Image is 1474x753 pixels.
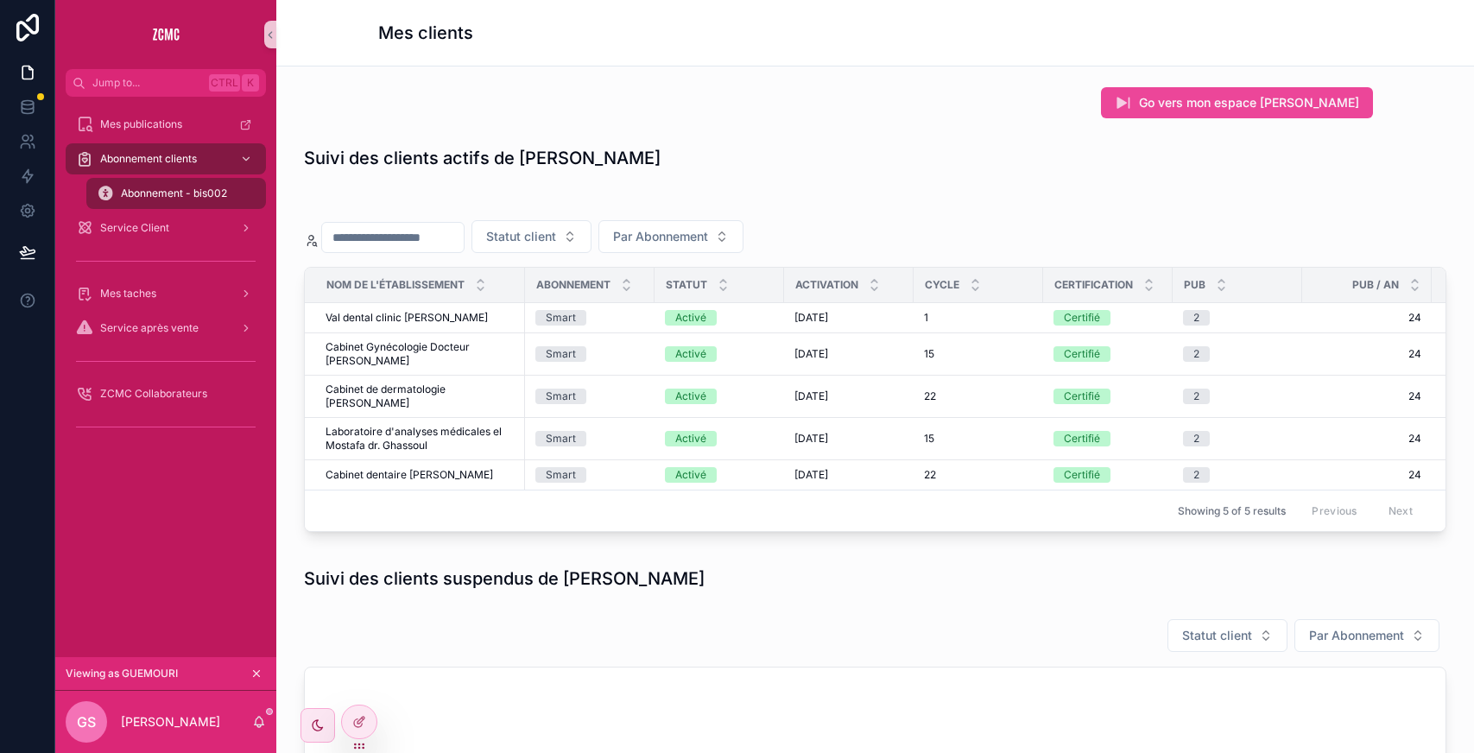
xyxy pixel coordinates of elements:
[924,311,1033,325] a: 1
[1053,389,1162,404] a: Certifié
[675,346,706,362] div: Activé
[794,389,828,403] span: [DATE]
[535,346,644,362] a: Smart
[1193,389,1199,404] div: 2
[326,468,493,482] span: Cabinet dentaire [PERSON_NAME]
[613,228,708,245] span: Par Abonnement
[546,467,576,483] div: Smart
[795,278,858,292] span: Activation
[924,432,934,446] span: 15
[675,467,706,483] div: Activé
[1313,432,1421,446] a: 24
[1064,389,1100,404] div: Certifié
[1313,468,1421,482] a: 24
[924,347,934,361] span: 15
[1064,467,1100,483] div: Certifié
[244,76,257,90] span: K
[546,389,576,404] div: Smart
[66,69,266,97] button: Jump to...CtrlK
[535,431,644,446] a: Smart
[598,220,743,253] button: Select Button
[924,389,936,403] span: 22
[1313,311,1421,325] a: 24
[1184,278,1205,292] span: Pub
[675,431,706,446] div: Activé
[471,220,591,253] button: Select Button
[794,311,903,325] a: [DATE]
[546,310,576,326] div: Smart
[794,347,903,361] a: [DATE]
[675,310,706,326] div: Activé
[1294,619,1439,652] button: Select Button
[486,228,556,245] span: Statut client
[794,468,903,482] a: [DATE]
[100,221,169,235] span: Service Client
[1053,346,1162,362] a: Certifié
[1101,87,1373,118] button: Go vers mon espace [PERSON_NAME]
[1193,467,1199,483] div: 2
[1053,431,1162,446] a: Certifié
[326,383,515,410] a: Cabinet de dermatologie [PERSON_NAME]
[1054,278,1133,292] span: Certification
[66,378,266,409] a: ZCMC Collaborateurs
[326,311,515,325] a: Val dental clinic [PERSON_NAME]
[535,310,644,326] a: Smart
[675,389,706,404] div: Activé
[1313,347,1421,361] a: 24
[326,425,515,452] a: Laboratoire d'analyses médicales el Mostafa dr. Ghassoul
[209,74,240,92] span: Ctrl
[665,346,774,362] a: Activé
[100,387,207,401] span: ZCMC Collaborateurs
[665,389,774,404] a: Activé
[66,143,266,174] a: Abonnement clients
[100,287,156,301] span: Mes taches
[1183,310,1292,326] a: 2
[546,346,576,362] div: Smart
[1193,431,1199,446] div: 2
[1053,467,1162,483] a: Certifié
[925,278,959,292] span: Cycle
[1309,627,1404,644] span: Par Abonnement
[1183,346,1292,362] a: 2
[1167,619,1287,652] button: Select Button
[794,432,903,446] a: [DATE]
[1064,431,1100,446] div: Certifié
[304,566,705,591] h1: Suivi des clients suspendus de [PERSON_NAME]
[794,389,903,403] a: [DATE]
[66,278,266,309] a: Mes taches
[924,468,1033,482] a: 22
[66,313,266,344] a: Service après vente
[546,431,576,446] div: Smart
[665,467,774,483] a: Activé
[1183,467,1292,483] a: 2
[924,389,1033,403] a: 22
[535,467,644,483] a: Smart
[924,468,936,482] span: 22
[86,178,266,209] a: Abonnement - bis002
[666,278,707,292] span: Statut
[1352,278,1399,292] span: Pub / An
[66,109,266,140] a: Mes publications
[1313,389,1421,403] a: 24
[66,212,266,244] a: Service Client
[152,21,180,48] img: App logo
[924,432,1033,446] a: 15
[66,667,178,680] span: Viewing as GUEMOURI
[1183,389,1292,404] a: 2
[1064,310,1100,326] div: Certifié
[1193,310,1199,326] div: 2
[121,187,227,200] span: Abonnement - bis002
[1053,310,1162,326] a: Certifié
[326,340,515,368] a: Cabinet Gynécologie Docteur [PERSON_NAME]
[100,321,199,335] span: Service après vente
[77,712,96,732] span: GS
[924,347,1033,361] a: 15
